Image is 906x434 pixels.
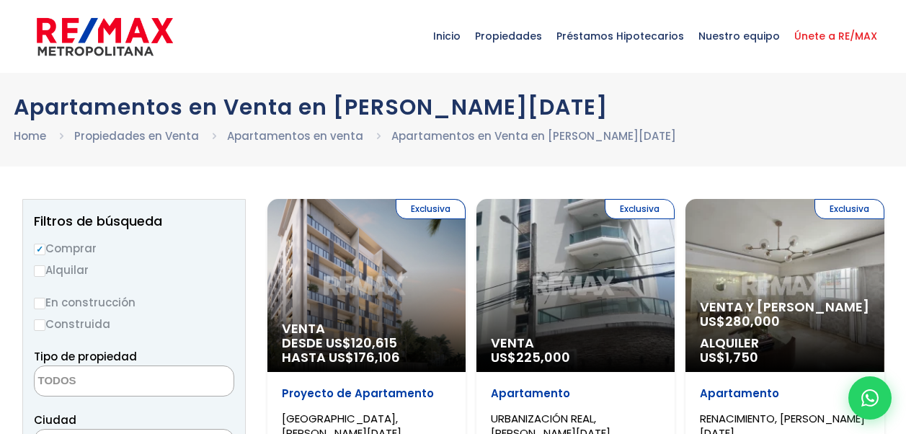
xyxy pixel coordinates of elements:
[391,127,676,145] li: Apartamentos en Venta en [PERSON_NAME][DATE]
[34,315,234,333] label: Construida
[351,334,397,352] span: 120,615
[725,312,780,330] span: 280,000
[516,348,570,366] span: 225,000
[700,300,869,314] span: Venta y [PERSON_NAME]
[491,386,660,401] p: Apartamento
[34,265,45,277] input: Alquilar
[491,336,660,350] span: Venta
[700,336,869,350] span: Alquiler
[814,199,884,219] span: Exclusiva
[14,94,893,120] h1: Apartamentos en Venta en [PERSON_NAME][DATE]
[282,350,451,365] span: HASTA US$
[74,128,199,143] a: Propiedades en Venta
[691,14,787,58] span: Nuestro equipo
[700,312,780,330] span: US$
[34,298,45,309] input: En construcción
[605,199,675,219] span: Exclusiva
[282,386,451,401] p: Proyecto de Apartamento
[468,14,549,58] span: Propiedades
[34,349,137,364] span: Tipo de propiedad
[34,239,234,257] label: Comprar
[34,214,234,229] h2: Filtros de búsqueda
[787,14,884,58] span: Únete a RE/MAX
[34,412,76,428] span: Ciudad
[227,128,363,143] a: Apartamentos en venta
[396,199,466,219] span: Exclusiva
[282,336,451,365] span: DESDE US$
[34,319,45,331] input: Construida
[34,293,234,311] label: En construcción
[354,348,400,366] span: 176,106
[700,386,869,401] p: Apartamento
[34,244,45,255] input: Comprar
[700,348,758,366] span: US$
[725,348,758,366] span: 1,750
[282,322,451,336] span: Venta
[37,15,173,58] img: remax-metropolitana-logo
[34,261,234,279] label: Alquilar
[426,14,468,58] span: Inicio
[549,14,691,58] span: Préstamos Hipotecarios
[491,348,570,366] span: US$
[14,128,46,143] a: Home
[35,366,174,397] textarea: Search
